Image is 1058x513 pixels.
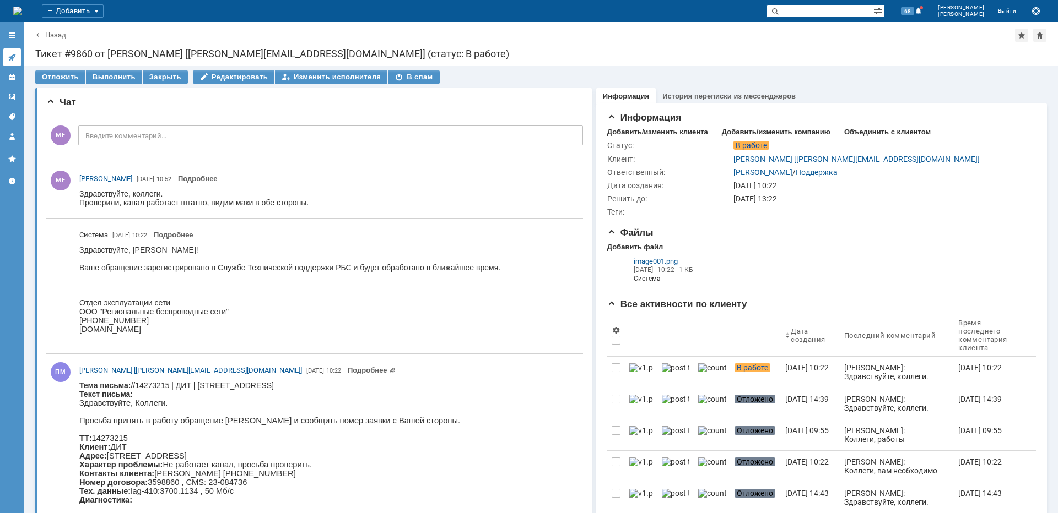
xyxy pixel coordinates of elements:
[607,194,731,203] div: Решить до:
[3,48,21,66] a: Активности
[625,357,657,388] a: v1.png
[1015,29,1028,42] div: Добавить в избранное
[781,482,840,513] a: [DATE] 14:43
[781,419,840,450] a: [DATE] 09:55
[840,388,954,419] a: [PERSON_NAME]: Здравствуйте, коллеги. Проверили, приемная антенна работает штатно,лежит порт в ст...
[735,395,775,403] span: Отложено
[698,457,726,466] img: counter.png
[603,253,735,288] div: Из почтовой переписки
[607,181,731,190] div: Дата создания:
[625,482,657,513] a: v1.png
[634,266,653,274] span: [DATE]
[694,451,730,482] a: counter.png
[698,426,726,435] img: counter.png
[694,482,730,513] a: counter.png
[42,4,104,18] div: Добавить
[954,357,1027,388] a: [DATE] 10:22
[954,451,1027,482] a: [DATE] 10:22
[607,155,731,163] div: Клиент:
[694,357,730,388] a: counter.png
[46,97,76,107] span: Чат
[662,457,689,466] img: post ticket.png
[629,395,653,403] img: v1.png
[733,181,1029,190] div: [DATE] 10:22
[954,419,1027,450] a: [DATE] 09:55
[844,395,949,447] div: [PERSON_NAME]: Здравствуйте, коллеги. Проверили, приемная антенна работает штатно,лежит порт в ст...
[137,176,154,183] span: [DATE]
[844,426,949,452] div: [PERSON_NAME]: Коллеги, работы завершены.
[657,357,694,388] a: post ticket.png
[730,388,781,419] a: Отложено
[3,88,21,106] a: Шаблоны комментариев
[306,367,324,374] span: [DATE]
[954,482,1027,513] a: [DATE] 14:43
[840,451,954,482] a: [PERSON_NAME]: Коллеги, вам необходимо обращаться в МГТС.
[629,489,653,498] img: v1.png
[13,7,22,15] img: logo
[79,174,132,183] span: [PERSON_NAME]
[844,457,949,484] div: [PERSON_NAME]: Коллеги, вам необходимо обращаться в МГТС.
[634,257,731,265] a: image001.png
[79,230,108,241] span: Система
[698,363,726,372] img: counter.png
[958,489,1002,498] div: [DATE] 14:43
[785,426,829,435] div: [DATE] 09:55
[733,194,777,203] span: [DATE] 13:22
[840,419,954,450] a: [PERSON_NAME]: Коллеги, работы завершены.
[154,231,193,239] a: Подробнее
[3,68,21,86] a: Клиенты
[657,266,674,274] span: 10:22
[629,457,653,466] img: v1.png
[348,366,396,374] a: Прикреплены файлы: image001.png
[625,451,657,482] a: v1.png
[178,174,218,183] a: Подробнее
[901,7,914,15] span: 68
[733,168,792,177] a: [PERSON_NAME]
[730,419,781,450] a: Отложено
[785,363,829,372] div: [DATE] 10:22
[79,366,302,374] span: [PERSON_NAME] [[PERSON_NAME][EMAIL_ADDRESS][DOMAIN_NAME]]
[79,365,302,376] a: [PERSON_NAME] [[PERSON_NAME][EMAIL_ADDRESS][DOMAIN_NAME]]
[679,266,693,274] span: 1 КБ
[79,231,108,239] span: Система
[607,112,681,123] span: Информация
[694,388,730,419] a: counter.png
[958,319,1014,352] div: Время последнего комментария клиента
[958,426,1002,435] div: [DATE] 09:55
[112,232,130,239] span: [DATE]
[844,331,936,340] div: Последний комментарий
[781,451,840,482] a: [DATE] 10:22
[735,426,775,435] span: Отложено
[662,489,689,498] img: post ticket.png
[781,388,840,419] a: [DATE] 14:39
[954,388,1027,419] a: [DATE] 14:39
[1033,29,1046,42] div: Сделать домашней страницей
[735,489,775,498] span: Отложено
[13,7,22,15] a: Перейти на домашнюю страницу
[958,457,1002,466] div: [DATE] 10:22
[785,395,829,403] div: [DATE] 14:39
[735,457,775,466] span: Отложено
[603,92,649,100] a: Информация
[3,108,21,125] a: Теги
[730,357,781,388] a: В работе
[733,155,980,163] a: [PERSON_NAME] [[PERSON_NAME][EMAIL_ADDRESS][DOMAIN_NAME]]
[791,327,827,343] div: Дата создания
[35,48,1047,59] div: Тикет #9860 от [PERSON_NAME] [[PERSON_NAME][EMAIL_ADDRESS][DOMAIN_NAME]] (статус: В работе)
[79,173,132,184] a: [PERSON_NAME]
[698,395,726,403] img: counter.png
[629,363,653,372] img: v1.png
[657,388,694,419] a: post ticket.png
[958,363,1002,372] div: [DATE] 10:22
[840,482,954,513] a: [PERSON_NAME]: Здравствуйте, коллеги. Наблюдается авария на промежуточном узле транспортной сети/...
[1029,4,1043,18] button: Сохранить лог
[662,426,689,435] img: post ticket.png
[625,419,657,450] a: v1.png
[938,4,985,11] span: [PERSON_NAME]
[607,243,663,252] div: Добавить файл
[45,31,66,39] a: Назад
[657,482,694,513] a: post ticket.png
[781,314,840,357] th: Дата создания
[785,489,829,498] div: [DATE] 14:43
[662,363,689,372] img: post ticket.png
